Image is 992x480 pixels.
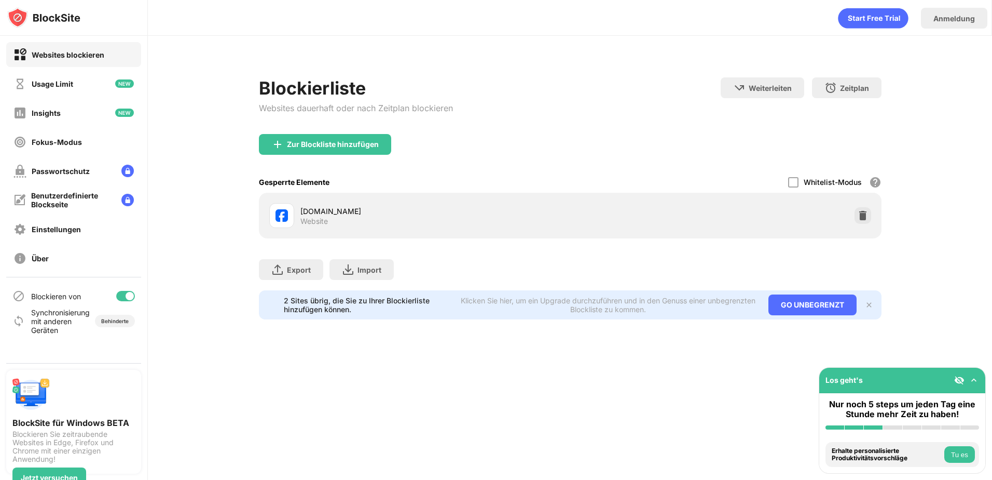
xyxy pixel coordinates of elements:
div: Benutzerdefinierte Blockseite [31,191,113,209]
div: BlockSite für Windows BETA [12,418,135,428]
div: Synchronisierung mit anderen Geräten [31,308,85,335]
div: Zur Blockliste hinzufügen [287,140,379,149]
img: block-on.svg [13,48,26,61]
div: Erhalte personalisierte Produktivitätsvorschläge [832,447,942,462]
img: insights-off.svg [13,106,26,119]
div: Usage Limit [32,79,73,88]
div: Websites dauerhaft oder nach Zeitplan blockieren [259,103,453,113]
img: new-icon.svg [115,79,134,88]
div: Behinderte [101,318,129,324]
div: animation [838,8,908,29]
img: favicons [275,209,288,222]
div: Einstellungen [32,225,81,234]
div: Whitelist-Modus [804,178,862,186]
img: logo-blocksite.svg [7,7,80,28]
div: Los geht's [825,376,863,384]
div: Import [357,265,381,274]
div: Über [32,254,49,263]
img: lock-menu.svg [121,194,134,206]
img: sync-icon.svg [12,315,25,327]
div: Insights [32,109,61,117]
img: customize-block-page-off.svg [13,194,26,206]
img: new-icon.svg [115,109,134,117]
img: settings-off.svg [13,223,26,236]
div: Fokus-Modus [32,138,82,146]
button: Tu es [944,446,975,463]
div: Blockieren Sie zeitraubende Websites in Edge, Firefox und Chrome mit einer einzigen Anwendung! [12,430,135,463]
img: x-button.svg [865,301,873,309]
div: Website [300,217,328,226]
div: Gesperrte Elemente [259,178,329,186]
img: eye-not-visible.svg [954,375,965,385]
div: Weiterleiten [749,84,792,92]
div: Nur noch 5 steps um jeden Tag eine Stunde mehr Zeit zu haben! [825,399,979,419]
img: blocking-icon.svg [12,290,25,302]
div: 2 Sites übrig, die Sie zu Ihrer Blockierliste hinzufügen können. [284,296,454,314]
div: GO UNBEGRENZT [768,295,857,315]
div: Passwortschutz [32,167,90,176]
img: focus-off.svg [13,136,26,149]
img: push-desktop.svg [12,376,50,414]
div: Blockierliste [259,77,453,99]
img: lock-menu.svg [121,165,134,177]
img: omni-setup-toggle.svg [969,375,979,385]
img: password-protection-off.svg [13,165,26,178]
img: about-off.svg [13,252,26,265]
div: Websites blockieren [32,50,104,59]
div: [DOMAIN_NAME] [300,206,570,217]
iframe: Dialogfeld „Über Google anmelden“ [779,10,982,162]
img: time-usage-off.svg [13,77,26,90]
div: Blockieren von [31,292,81,301]
div: Klicken Sie hier, um ein Upgrade durchzuführen und in den Genuss einer unbegrenzten Blockliste zu... [460,296,755,314]
div: Export [287,265,311,274]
